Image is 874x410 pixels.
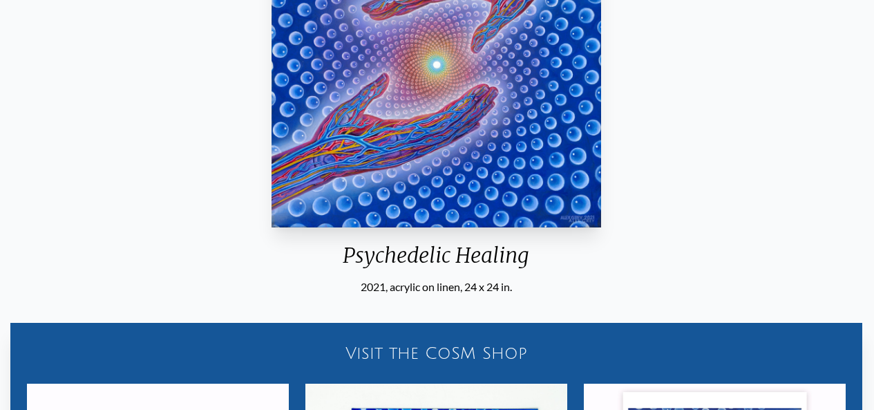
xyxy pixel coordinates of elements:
[266,243,606,279] div: Psychedelic Healing
[19,331,854,375] a: Visit the CoSM Shop
[266,279,606,295] div: 2021, acrylic on linen, 24 x 24 in.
